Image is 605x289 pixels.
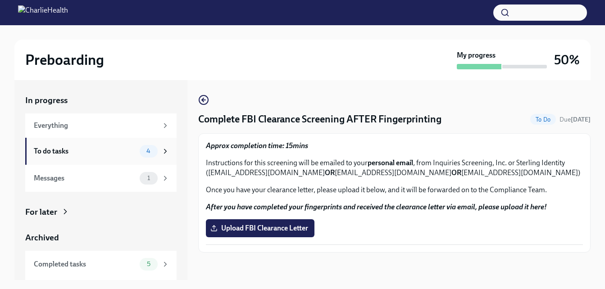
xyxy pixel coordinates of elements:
a: To do tasks4 [25,138,177,165]
p: Instructions for this screening will be emailed to your , from Inquiries Screening, Inc. or Sterl... [206,158,583,178]
span: 5 [141,261,156,267]
span: 1 [142,175,155,181]
strong: After you have completed your fingerprints and received the clearance letter via email, please up... [206,203,547,211]
span: Due [560,116,591,123]
h2: Preboarding [25,51,104,69]
a: In progress [25,95,177,106]
a: Archived [25,232,177,244]
div: Messages [34,173,136,183]
h4: Complete FBI Clearance Screening AFTER Fingerprinting [198,113,441,126]
strong: OR [451,168,461,177]
h3: 50% [554,52,580,68]
a: Completed tasks5 [25,251,177,278]
strong: OR [325,168,335,177]
a: Messages1 [25,165,177,192]
p: Once you have your clearance letter, please upload it below, and it will be forwarded on to the C... [206,185,583,195]
strong: Approx completion time: 15mins [206,141,308,150]
div: Completed tasks [34,259,136,269]
span: Upload FBI Clearance Letter [212,224,308,233]
div: For later [25,206,57,218]
span: To Do [530,116,556,123]
div: To do tasks [34,146,136,156]
span: October 20th, 2025 09:00 [560,115,591,124]
label: Upload FBI Clearance Letter [206,219,314,237]
strong: [DATE] [571,116,591,123]
div: Everything [34,121,158,131]
a: Everything [25,113,177,138]
a: For later [25,206,177,218]
strong: My progress [457,50,496,60]
strong: personal email [368,158,413,167]
img: CharlieHealth [18,5,68,20]
span: 4 [141,148,156,154]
